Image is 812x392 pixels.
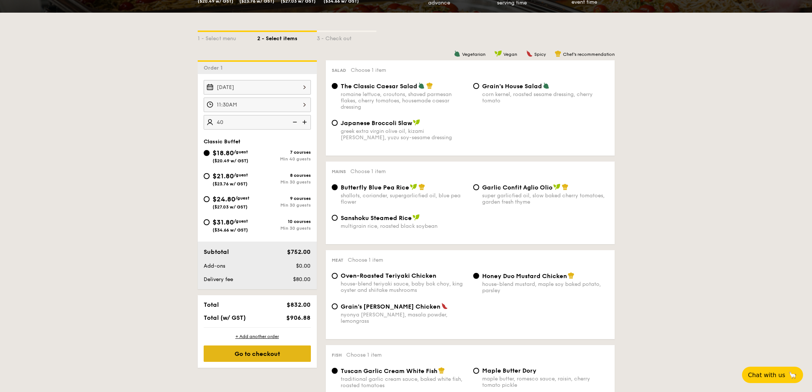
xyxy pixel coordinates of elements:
span: Choose 1 item [350,168,386,175]
span: Honey Duo Mustard Chicken [482,273,567,280]
img: icon-chef-hat.a58ddaea.svg [568,272,574,279]
div: 9 courses [257,196,311,201]
div: maple butter, romesco sauce, raisin, cherry tomato pickle [482,376,609,388]
img: icon-chef-hat.a58ddaea.svg [562,184,569,190]
div: corn kernel, roasted sesame dressing, cherry tomato [482,91,609,104]
img: icon-spicy.37a8142b.svg [526,50,533,57]
div: 10 courses [257,219,311,224]
span: Delivery fee [204,276,233,283]
div: 8 courses [257,173,311,178]
span: Garlic Confit Aglio Olio [482,184,553,191]
span: Fish [332,353,342,358]
span: Grain's House Salad [482,83,542,90]
span: Subtotal [204,248,229,255]
input: Event time [204,98,311,112]
span: Japanese Broccoli Slaw [341,119,412,127]
img: icon-vegan.f8ff3823.svg [413,119,420,126]
input: Butterfly Blue Pea Riceshallots, coriander, supergarlicfied oil, blue pea flower [332,184,338,190]
div: house-blend mustard, maple soy baked potato, parsley [482,281,609,294]
div: 7 courses [257,150,311,155]
span: Choose 1 item [346,352,382,358]
div: Min 30 guests [257,203,311,208]
span: Sanshoku Steamed Rice [341,214,412,222]
div: Go to checkout [204,345,311,362]
img: icon-spicy.37a8142b.svg [441,303,448,309]
div: super garlicfied oil, slow baked cherry tomatoes, garden fresh thyme [482,192,609,205]
img: icon-vegetarian.fe4039eb.svg [454,50,461,57]
span: /guest [234,172,248,178]
div: house-blend teriyaki sauce, baby bok choy, king oyster and shiitake mushrooms [341,281,467,293]
img: icon-chef-hat.a58ddaea.svg [426,82,433,89]
img: icon-chef-hat.a58ddaea.svg [438,367,445,374]
span: 🦙 [788,371,797,379]
img: icon-vegan.f8ff3823.svg [413,214,420,221]
span: Total (w/ GST) [204,314,246,321]
span: /guest [235,195,249,201]
span: Maple Butter Dory [482,367,536,374]
button: Chat with us🦙 [742,367,803,383]
input: $21.80/guest($23.76 w/ GST)8 coursesMin 30 guests [204,173,210,179]
span: ($34.66 w/ GST) [213,227,248,233]
img: icon-vegetarian.fe4039eb.svg [543,82,550,89]
img: icon-reduce.1d2dbef1.svg [289,115,300,129]
input: The Classic Caesar Saladromaine lettuce, croutons, shaved parmesan flakes, cherry tomatoes, house... [332,83,338,89]
span: $18.80 [213,149,234,157]
div: 2 - Select items [257,32,317,42]
img: icon-vegetarian.fe4039eb.svg [418,82,425,89]
img: icon-chef-hat.a58ddaea.svg [555,50,561,57]
span: Classic Buffet [204,138,241,145]
span: $832.00 [287,301,311,308]
div: 1 - Select menu [198,32,257,42]
div: multigrain rice, roasted black soybean [341,223,467,229]
img: icon-vegan.f8ff3823.svg [410,184,417,190]
span: Oven-Roasted Teriyaki Chicken [341,272,436,279]
span: $21.80 [213,172,234,180]
div: traditional garlic cream sauce, baked white fish, roasted tomatoes [341,376,467,389]
span: $80.00 [293,276,311,283]
div: 3 - Check out [317,32,376,42]
input: Oven-Roasted Teriyaki Chickenhouse-blend teriyaki sauce, baby bok choy, king oyster and shiitake ... [332,273,338,279]
input: Grain's [PERSON_NAME] Chickennyonya [PERSON_NAME], masala powder, lemongrass [332,303,338,309]
span: Add-ons [204,263,225,269]
div: Min 30 guests [257,179,311,185]
span: ($20.49 w/ GST) [213,158,248,163]
span: $24.80 [213,195,235,203]
span: Mains [332,169,346,174]
span: Total [204,301,219,308]
span: ($23.76 w/ GST) [213,181,248,187]
span: /guest [234,149,248,154]
span: Meat [332,258,343,263]
input: $18.80/guest($20.49 w/ GST)7 coursesMin 40 guests [204,150,210,156]
span: Vegan [503,52,517,57]
span: Choose 1 item [351,67,386,73]
div: greek extra virgin olive oil, kizami [PERSON_NAME], yuzu soy-sesame dressing [341,128,467,141]
span: Choose 1 item [348,257,383,263]
input: Sanshoku Steamed Ricemultigrain rice, roasted black soybean [332,215,338,221]
input: Garlic Confit Aglio Oliosuper garlicfied oil, slow baked cherry tomatoes, garden fresh thyme [473,184,479,190]
span: Chat with us [748,372,785,379]
span: $31.80 [213,218,234,226]
span: Chef's recommendation [563,52,615,57]
div: Min 40 guests [257,156,311,162]
div: shallots, coriander, supergarlicfied oil, blue pea flower [341,192,467,205]
span: $752.00 [287,248,311,255]
span: Butterfly Blue Pea Rice [341,184,409,191]
img: icon-vegan.f8ff3823.svg [553,184,561,190]
input: Japanese Broccoli Slawgreek extra virgin olive oil, kizami [PERSON_NAME], yuzu soy-sesame dressing [332,120,338,126]
span: Salad [332,68,346,73]
div: Min 30 guests [257,226,311,231]
span: Spicy [534,52,546,57]
img: icon-add.58712e84.svg [300,115,311,129]
span: /guest [234,219,248,224]
span: Order 1 [204,65,226,71]
img: icon-chef-hat.a58ddaea.svg [418,184,425,190]
span: Tuscan Garlic Cream White Fish [341,367,437,375]
input: Number of guests [204,115,311,130]
input: Honey Duo Mustard Chickenhouse-blend mustard, maple soy baked potato, parsley [473,273,479,279]
input: Tuscan Garlic Cream White Fishtraditional garlic cream sauce, baked white fish, roasted tomatoes [332,368,338,374]
div: nyonya [PERSON_NAME], masala powder, lemongrass [341,312,467,324]
input: Grain's House Saladcorn kernel, roasted sesame dressing, cherry tomato [473,83,479,89]
span: $0.00 [296,263,311,269]
span: The Classic Caesar Salad [341,83,417,90]
span: $906.88 [286,314,311,321]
